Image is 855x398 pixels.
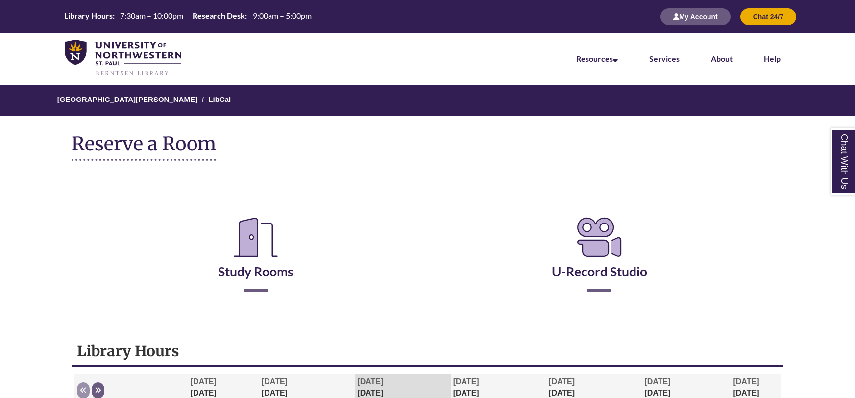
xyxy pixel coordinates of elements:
[552,239,647,279] a: U-Record Studio
[72,85,783,116] nav: Breadcrumb
[253,11,312,20] span: 9:00am – 5:00pm
[764,54,781,63] a: Help
[72,185,783,321] div: Reserve a Room
[65,40,181,76] img: UNWSP Library Logo
[60,10,116,21] th: Library Hours:
[549,377,575,386] span: [DATE]
[649,54,680,63] a: Services
[189,10,248,21] th: Research Desk:
[72,133,216,161] h1: Reserve a Room
[576,54,618,63] a: Resources
[218,239,293,279] a: Study Rooms
[740,12,796,21] a: Chat 24/7
[208,95,231,103] a: LibCal
[453,377,479,386] span: [DATE]
[57,95,197,103] a: [GEOGRAPHIC_DATA][PERSON_NAME]
[357,377,383,386] span: [DATE]
[711,54,733,63] a: About
[77,342,778,360] h1: Library Hours
[120,11,183,20] span: 7:30am – 10:00pm
[60,10,315,23] a: Hours Today
[262,377,288,386] span: [DATE]
[740,8,796,25] button: Chat 24/7
[660,8,731,25] button: My Account
[60,10,315,22] table: Hours Today
[660,12,731,21] a: My Account
[644,377,670,386] span: [DATE]
[191,377,217,386] span: [DATE]
[733,377,759,386] span: [DATE]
